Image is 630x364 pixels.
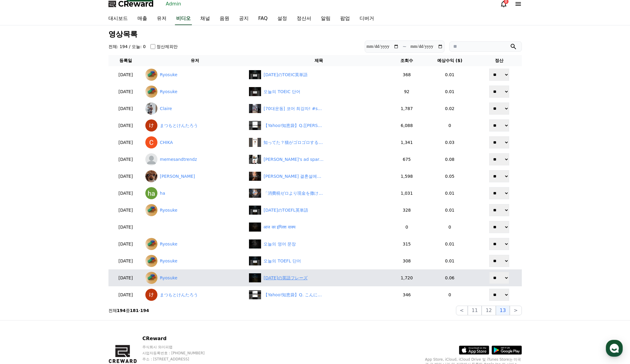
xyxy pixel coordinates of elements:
[108,55,143,66] th: 등록일
[249,121,261,130] img: 【Yahoo!知恵袋】Q.[纐纈]←これは苗字なのですが何て読むのでしょうか？ (´･ω･｀)#shorts #yahoo知恵袋
[145,187,157,199] img: ha
[391,252,423,269] td: 308
[402,43,406,50] p: ~
[145,255,157,267] img: Ryosuke
[108,307,149,314] p: 전체 중 -
[249,273,261,282] img: 今日の英語フレーズ
[157,44,178,50] label: 정산제외만
[263,224,295,230] div: आज का इंग्लिश वाक्य
[316,12,335,25] a: 알림
[391,269,423,286] td: 1,720
[145,187,244,199] a: ha
[391,151,423,168] td: 675
[500,0,507,8] a: 8
[263,156,324,163] div: Sydney Sweeney's ad sparks debate!
[423,269,477,286] td: 0.06
[143,55,247,66] th: 유저
[391,66,423,83] td: 368
[263,190,324,197] div: 「消費税ゼロより現金を撒け！石破政権の正体見たり」#hamachannel #hama大学 #日米関税合意 #石破首相 #玉木雄一郎 #日本側は農産品関税を維持 #shorts
[133,12,152,25] a: 매출
[145,136,244,148] a: CHIKA
[145,119,244,132] a: まつもとけんたろう
[145,204,157,216] img: Ryosuke
[249,138,388,147] a: 知ってた？猫がゴロゴロするタイミング 知ってた？猫がゴロゴロするタイミング
[249,155,388,164] a: Sydney Sweeney's ad sparks debate! [PERSON_NAME]'s ad sparks debate!
[391,202,423,219] td: 328
[254,12,273,25] a: FAQ
[108,83,143,100] td: [DATE]
[19,201,23,206] span: 홈
[145,119,157,132] img: まつもとけんたろう
[391,168,423,185] td: 1,598
[496,306,510,315] button: 13
[104,12,133,25] a: 대시보드
[249,70,388,79] a: 今日のTOEIC英単語 [DATE]のTOEIC英単語
[263,241,296,247] div: 오늘의 영어 문장
[145,102,157,115] img: Claire
[249,172,261,181] img: 정우성 결혼설에… 문가비가 또 욕먹는 이유?
[263,258,301,264] div: 오늘의 TOEFL 단어
[391,117,423,134] td: 6,088
[145,289,244,301] a: まつもとけんたろう
[249,189,261,198] img: 「消費税ゼロより現金を撒け！石破政権の正体見たり」#hamachannel #hama大学 #日米関税合意 #石破首相 #玉木雄一郎 #日本側は農産品関税を維持 #shorts
[263,292,324,298] div: 【Yahoo!知恵袋】Q. こんにちは 皆さんの携帯で 「すたっぷさいぼう」と一発変換したら どうなりましたか？？ 私は「すタップ細胞」でした#shorts #yahoo知恵袋
[142,345,248,349] p: 주식회사 와이피랩
[249,256,261,265] img: 오늘의 TOEFL 단어
[152,12,171,25] a: 유저
[423,134,477,151] td: 0.03
[108,117,143,134] td: [DATE]
[263,89,300,95] div: 오늘의 TOEIC 단어
[142,335,248,342] p: CReward
[108,100,143,117] td: [DATE]
[423,219,477,236] td: 0
[249,223,261,232] img: आज का इंग्लिश वाक्य
[391,286,423,303] td: 346
[249,104,388,113] a: [70대운동] 코어 최강자! #shutupfit #닥치고운동 #70대운동 #시니어운동 #70대여성 #노인운동 #노인홈트 #마운틴클라이머 #코어운동 #coreworkout [7...
[423,168,477,185] td: 0.05
[482,306,496,315] button: 12
[145,153,157,165] img: memesandtrendz
[249,256,388,265] a: 오늘의 TOEFL 단어 오늘의 TOEFL 단어
[249,239,388,249] a: 오늘의 영어 문장 오늘의 영어 문장
[108,286,143,303] td: [DATE]
[249,87,261,96] img: 오늘의 TOEIC 단어
[130,308,139,313] strong: 181
[117,308,126,313] strong: 194
[263,275,307,281] div: 今日の英語フレーズ
[55,201,63,206] span: 대화
[477,55,522,66] th: 정산
[142,357,248,362] p: 주소 : [STREET_ADDRESS]
[2,192,40,207] a: 홈
[40,192,78,207] a: 대화
[142,351,248,356] p: 사업자등록번호 : [PHONE_NUMBER]
[391,100,423,117] td: 1,787
[247,55,391,66] th: 제목
[145,238,244,250] a: Ryosuke
[391,83,423,100] td: 92
[249,206,261,215] img: 今日のTOEFL英単語
[108,236,143,252] td: [DATE]
[249,206,388,215] a: 今日のTOEFL英単語 [DATE]のTOEFL英単語
[391,236,423,252] td: 315
[145,272,244,284] a: Ryosuke
[145,204,244,216] a: Ryosuke
[263,72,308,78] div: 今日のTOEIC英単語
[335,12,355,25] a: 팝업
[391,219,423,236] td: 0
[355,12,379,25] a: 디버거
[108,168,143,185] td: [DATE]
[145,170,157,182] img: 김연준
[140,308,149,313] strong: 194
[249,273,388,282] a: 今日の英語フレーズ [DATE]の英語フレーズ
[391,55,423,66] th: 조회수
[145,238,157,250] img: Ryosuke
[145,86,157,98] img: Ryosuke
[145,86,244,98] a: Ryosuke
[423,66,477,83] td: 0.01
[145,136,157,148] img: CHIKA
[249,121,388,130] a: 【Yahoo!知恵袋】Q.[纐纈]←これは苗字なのですが何て読むのでしょうか？ (´･ω･｀)#shorts #yahoo知恵袋 【Yahoo!知恵袋】Q.[[PERSON_NAME]]←これは...
[249,104,261,113] img: [70대운동] 코어 최강자! #shutupfit #닥치고운동 #70대운동 #시니어운동 #70대여성 #노인운동 #노인홈트 #마운틴클라이머 #코어운동 #coreworkout
[215,12,234,25] a: 음원
[391,134,423,151] td: 1,341
[249,138,261,147] img: 知ってた？猫がゴロゴロするタイミング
